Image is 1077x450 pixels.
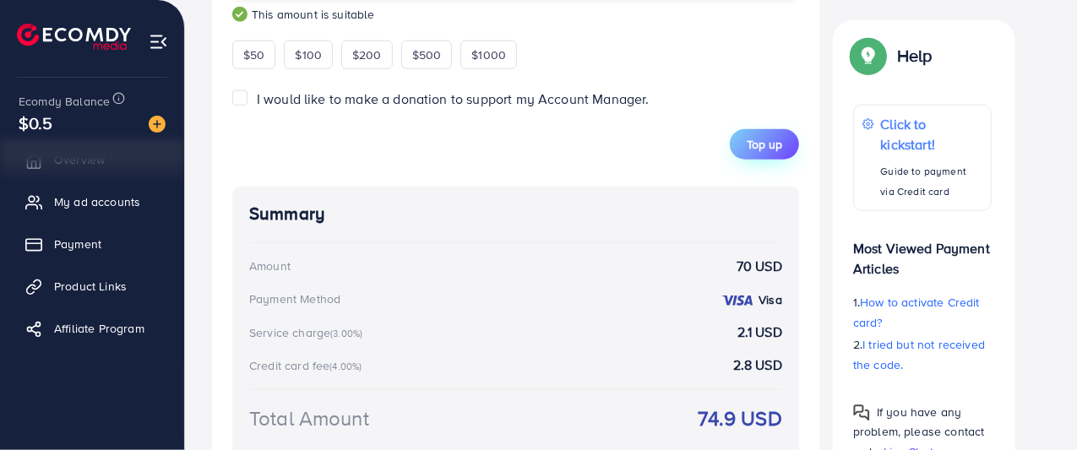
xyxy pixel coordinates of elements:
strong: 74.9 USD [698,404,782,433]
a: Affiliate Program [13,312,171,345]
p: Most Viewed Payment Articles [853,225,992,279]
span: Ecomdy Balance [19,93,110,110]
img: menu [149,32,168,52]
span: Affiliate Program [54,320,144,337]
span: Product Links [54,278,127,295]
strong: 70 USD [737,257,782,276]
span: I tried but not received the code. [853,336,985,373]
a: My ad accounts [13,185,171,219]
div: Credit card fee [249,357,367,374]
span: Payment [54,236,101,252]
span: How to activate Credit card? [853,294,980,331]
img: credit [721,294,754,307]
p: Help [897,46,933,66]
strong: Visa [759,291,782,308]
div: Service charge [249,324,367,341]
div: Total Amount [249,404,369,433]
div: Payment Method [249,290,340,307]
small: (3.00%) [330,327,362,340]
p: Click to kickstart! [881,114,982,155]
small: This amount is suitable [232,6,799,23]
strong: 2.8 USD [733,355,782,375]
span: Overview [54,151,105,168]
span: $1000 [471,46,506,63]
small: (4.00%) [329,360,362,373]
img: logo [17,24,131,50]
a: Product Links [13,269,171,303]
img: Popup guide [853,41,884,71]
span: $100 [295,46,322,63]
a: Payment [13,227,171,261]
span: I would like to make a donation to support my Account Manager. [257,89,650,108]
img: Popup guide [853,404,870,421]
span: $50 [243,46,264,63]
div: Amount [249,258,291,274]
span: $0.5 [19,111,53,135]
iframe: Chat [1005,374,1064,437]
h4: Summary [249,203,782,225]
p: 2. [853,334,992,375]
p: Guide to payment via Credit card [881,161,982,202]
strong: 2.1 USD [737,323,782,342]
span: $200 [352,46,382,63]
img: guide [232,7,247,22]
span: Top up [747,136,782,153]
p: 1. [853,292,992,333]
img: image [149,116,166,133]
span: $500 [412,46,442,63]
a: Overview [13,143,171,176]
button: Top up [730,129,799,160]
span: My ad accounts [54,193,140,210]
